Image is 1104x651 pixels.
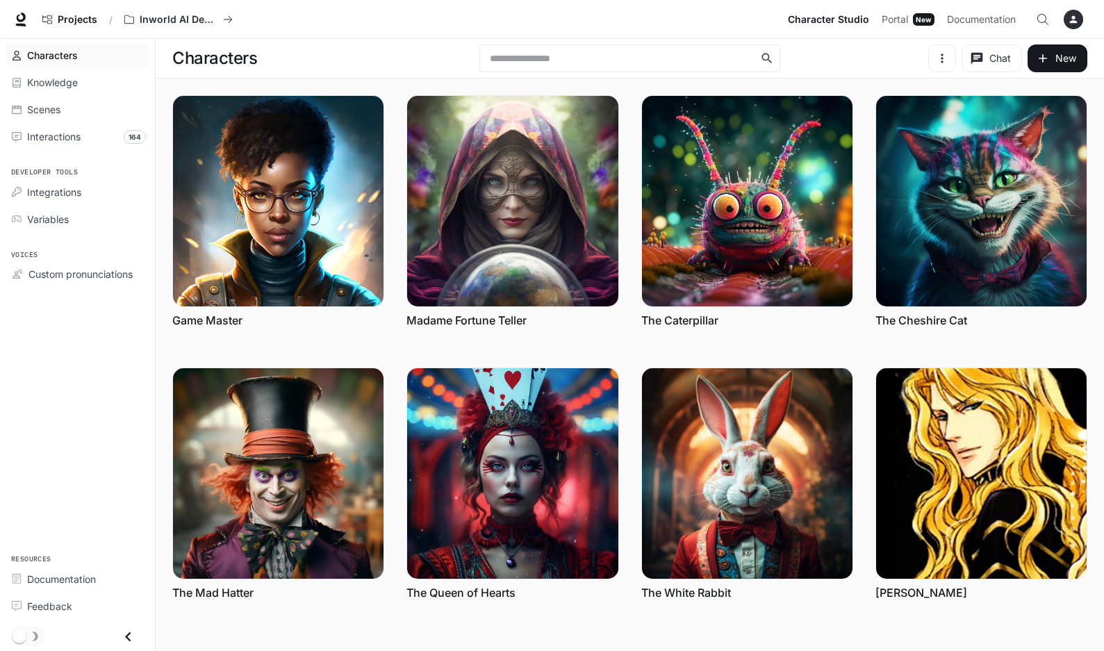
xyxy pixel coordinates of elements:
a: Game Master [172,313,242,328]
span: Knowledge [27,75,78,90]
span: Variables [27,212,69,226]
a: Go to projects [36,6,104,33]
a: Variables [6,207,149,231]
a: Documentation [6,567,149,591]
img: The Caterpillar [642,96,852,306]
img: The Cheshire Cat [876,96,1087,306]
span: Feedback [27,599,72,613]
a: PortalNew [876,6,940,33]
span: Character Studio [788,11,869,28]
a: The Queen of Hearts [406,585,516,600]
span: Projects [58,14,97,26]
span: Dark mode toggle [13,628,26,643]
a: Integrations [6,180,149,204]
span: Documentation [947,11,1016,28]
img: Tis Leif [876,368,1087,579]
a: The White Rabbit [641,585,731,600]
a: The Mad Hatter [172,585,254,600]
a: The Caterpillar [641,313,718,328]
button: New [1028,44,1087,72]
h1: Characters [172,44,257,72]
span: Custom pronunciations [28,267,133,281]
a: [PERSON_NAME] [875,585,967,600]
div: / [104,13,118,27]
span: Scenes [27,102,60,117]
button: Open Command Menu [1029,6,1057,33]
span: Documentation [27,572,96,586]
button: All workspaces [118,6,239,33]
img: The Mad Hatter [173,368,384,579]
img: Madame Fortune Teller [407,96,618,306]
img: The White Rabbit [642,368,852,579]
a: Custom pronunciations [6,262,149,286]
p: Inworld AI Demos [140,14,217,26]
div: New [913,13,934,26]
a: Characters [6,43,149,67]
a: The Cheshire Cat [875,313,967,328]
a: Madame Fortune Teller [406,313,527,328]
span: Integrations [27,185,81,199]
a: Character Studio [782,6,875,33]
span: Interactions [27,129,81,144]
img: Game Master [173,96,384,306]
span: Characters [27,48,78,63]
span: Portal [882,11,908,28]
a: Interactions [6,124,149,149]
button: Chat [962,44,1022,72]
a: Documentation [941,6,1026,33]
button: Close drawer [113,623,144,651]
img: The Queen of Hearts [407,368,618,579]
a: Scenes [6,97,149,122]
a: Knowledge [6,70,149,94]
a: Feedback [6,594,149,618]
span: 164 [124,130,146,144]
